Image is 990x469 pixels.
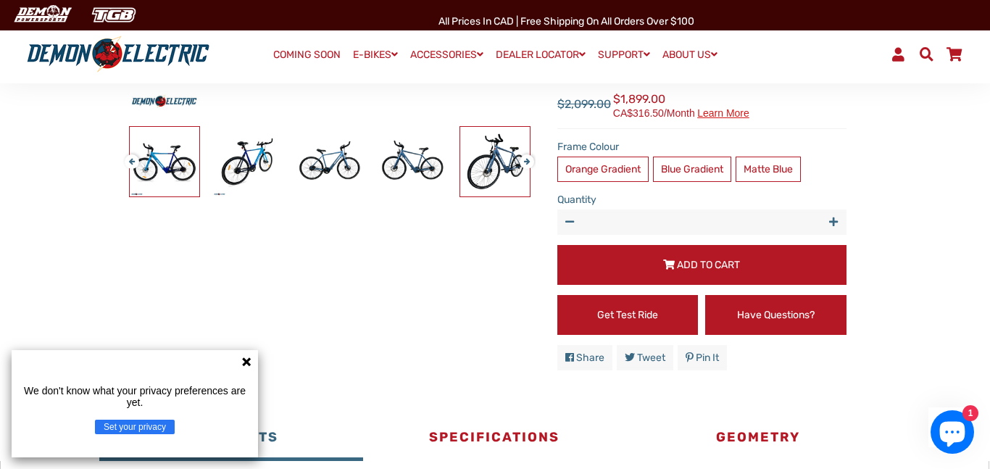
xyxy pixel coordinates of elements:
[491,44,591,65] a: DEALER LOCATOR
[557,192,847,207] label: Quantity
[557,139,847,154] label: Frame Colour
[557,209,583,235] button: Reduce item quantity by one
[593,44,655,65] a: SUPPORT
[926,410,978,457] inbox-online-store-chat: Shopify online store chat
[705,295,847,335] a: Have Questions?
[130,127,199,196] img: 6ix City eBike - Demon Electric
[17,385,252,408] p: We don't know what your privacy preferences are yet.
[677,259,740,271] span: Add to Cart
[557,96,611,113] span: $2,099.00
[405,44,488,65] a: ACCESSORIES
[125,147,133,164] button: Previous
[557,157,649,182] label: Orange Gradient
[348,44,403,65] a: E-BIKES
[557,295,699,335] a: Get Test Ride
[520,147,528,164] button: Next
[268,45,346,65] a: COMING SOON
[295,127,365,196] img: 6ix City eBike
[613,91,749,118] span: $1,899.00
[95,420,175,434] button: Set your privacy
[696,352,719,364] span: Pin it
[460,127,530,196] img: 6ix City eBike
[637,352,665,364] span: Tweet
[363,418,626,461] button: Specifications
[557,209,847,235] input: quantity
[657,44,723,65] a: ABOUT US
[821,209,847,235] button: Increase item quantity by one
[22,36,215,73] img: Demon Electric logo
[736,157,801,182] label: Matte Blue
[438,15,694,28] span: All Prices in CAD | Free shipping on all orders over $100
[653,157,731,182] label: Blue Gradient
[557,245,847,285] button: Add to Cart
[378,127,447,196] img: 6ix City eBike
[84,3,143,27] img: TGB Canada
[7,3,77,27] img: Demon Electric
[576,352,604,364] span: Share
[626,418,889,461] button: Geometry
[212,127,282,196] img: 6ix City eBike - Demon Electric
